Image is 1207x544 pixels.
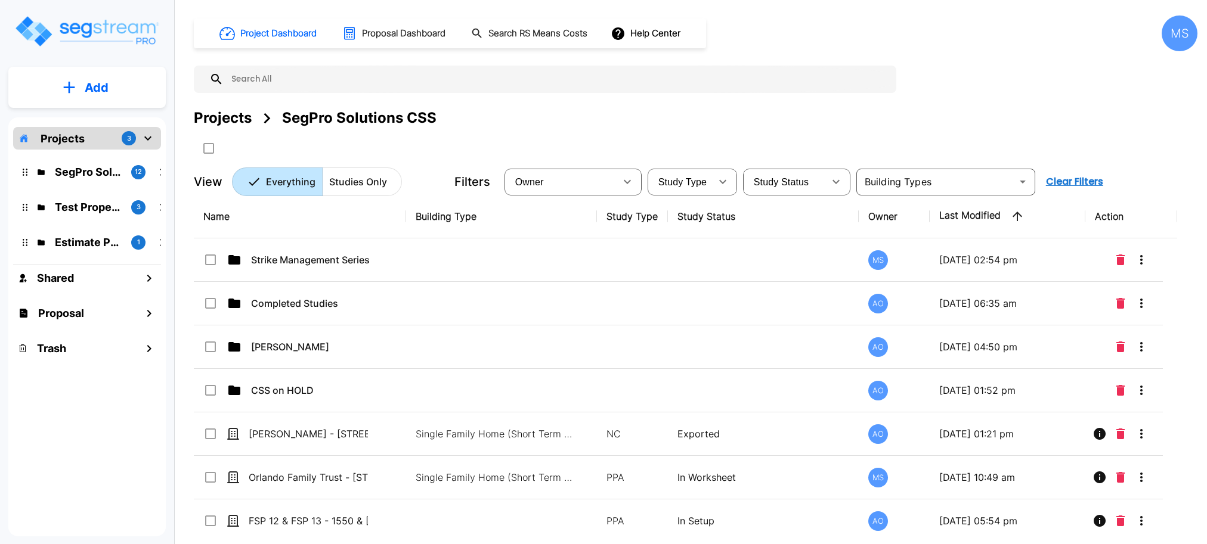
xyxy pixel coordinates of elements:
button: More-Options [1129,465,1153,489]
p: In Setup [677,514,849,528]
p: SegPro Solutions CSS [55,164,122,180]
p: 1 [137,237,140,247]
p: FSP 12 & FSP 13 - 1550 & [STREET_ADDRESS] [249,514,368,528]
h1: Project Dashboard [240,27,317,41]
div: SegPro Solutions CSS [282,107,437,129]
p: Add [85,79,109,97]
div: MS [1162,15,1197,51]
p: PPA [606,470,658,484]
button: Open [1014,173,1031,190]
p: Studies Only [329,175,387,189]
button: Delete [1112,465,1129,489]
button: Delete [1112,335,1129,359]
span: Study Type [658,177,707,187]
p: [DATE] 06:35 am [939,296,1076,310]
p: Exported [677,427,849,441]
p: [DATE] 10:49 am [939,470,1076,484]
button: Info [1088,422,1112,446]
p: Test Property Folder [55,199,122,215]
button: Add [8,70,166,105]
p: Projects [41,130,85,147]
button: More-Options [1129,422,1153,446]
th: Building Type [406,195,597,238]
p: [DATE] 02:54 pm [939,253,1076,267]
h1: Trash [37,340,66,356]
th: Last Modified [930,195,1085,238]
h1: Shared [37,270,74,286]
p: NC [606,427,658,441]
div: AO [868,424,888,444]
button: Delete [1112,291,1129,315]
p: [DATE] 04:50 pm [939,340,1076,354]
div: AO [868,511,888,531]
button: Delete [1112,248,1129,272]
div: Select [507,165,615,198]
span: Owner [515,177,544,187]
th: Action [1085,195,1177,238]
span: Study Status [754,177,809,187]
th: Study Type [597,195,668,238]
p: [DATE] 05:54 pm [939,514,1076,528]
h1: Search RS Means Costs [488,27,587,41]
button: SelectAll [197,136,221,160]
input: Search All [224,66,890,93]
p: [DATE] 01:52 pm [939,383,1076,397]
p: 3 [137,202,141,212]
button: Info [1088,509,1112,533]
button: More-Options [1129,335,1153,359]
div: AO [868,294,888,313]
button: Studies Only [322,167,402,196]
p: [DATE] 01:21 pm [939,427,1076,441]
th: Owner [859,195,930,238]
p: Single Family Home (Short Term Residential Rental), Single Family Home Site [416,427,577,441]
button: Clear Filters [1041,170,1108,194]
p: 12 [135,167,142,177]
p: Estimate Property [55,234,122,250]
p: PPA [606,514,658,528]
div: MS [868,468,888,487]
p: Single Family Home (Short Term Residential Rental), Single Family Home Site [416,470,577,484]
button: More-Options [1129,378,1153,402]
div: AO [868,381,888,400]
p: Filters [454,173,490,191]
button: Info [1088,465,1112,489]
img: Logo [14,14,160,48]
button: More-Options [1129,291,1153,315]
p: Strike Management Series LLC [251,253,370,267]
button: Delete [1112,422,1129,446]
div: Platform [232,167,402,196]
p: 3 [127,133,131,144]
p: Orlando Family Trust - [STREET_ADDRESS] [249,470,368,484]
button: Help Center [608,22,685,45]
div: MS [868,250,888,270]
input: Building Types [860,173,1012,190]
button: More-Options [1129,509,1153,533]
div: Select [745,165,824,198]
h1: Proposal Dashboard [362,27,445,41]
button: Search RS Means Costs [466,22,594,45]
th: Name [194,195,406,238]
button: Everything [232,167,323,196]
button: Delete [1112,378,1129,402]
div: Select [650,165,711,198]
p: View [194,173,222,191]
div: AO [868,337,888,357]
p: Everything [266,175,315,189]
button: More-Options [1129,248,1153,272]
button: Project Dashboard [215,20,323,46]
p: Completed Studies [251,296,370,310]
h1: Proposal [38,305,84,321]
div: Projects [194,107,252,129]
p: In Worksheet [677,470,849,484]
th: Study Status [668,195,859,238]
p: [PERSON_NAME] [251,340,370,354]
button: Proposal Dashboard [338,21,452,46]
p: CSS on HOLD [251,383,370,397]
button: Delete [1112,509,1129,533]
p: [PERSON_NAME] - [STREET_ADDRESS] [249,427,368,441]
